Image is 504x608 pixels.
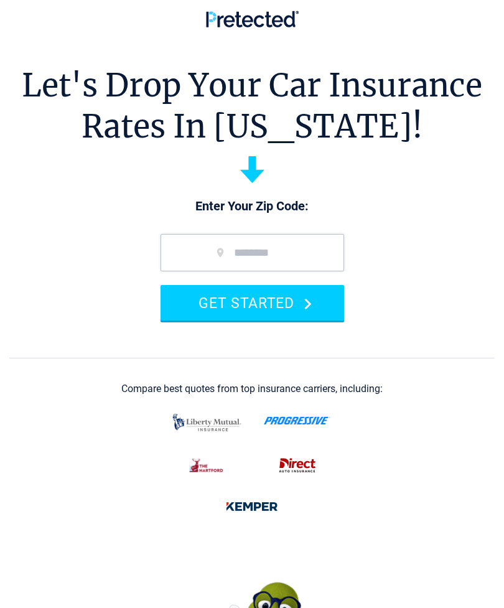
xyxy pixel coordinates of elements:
[22,65,482,147] h1: Let's Drop Your Car Insurance Rates In [US_STATE]!
[121,383,383,395] div: Compare best quotes from top insurance carriers, including:
[148,198,357,215] p: Enter Your Zip Code:
[264,416,330,425] img: progressive
[161,285,344,320] button: GET STARTED
[219,493,285,520] img: kemper
[206,11,299,27] img: Pretected Logo
[161,234,344,271] input: zip code
[169,408,245,437] img: liberty
[273,452,322,479] img: direct
[182,452,231,479] img: thehartford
